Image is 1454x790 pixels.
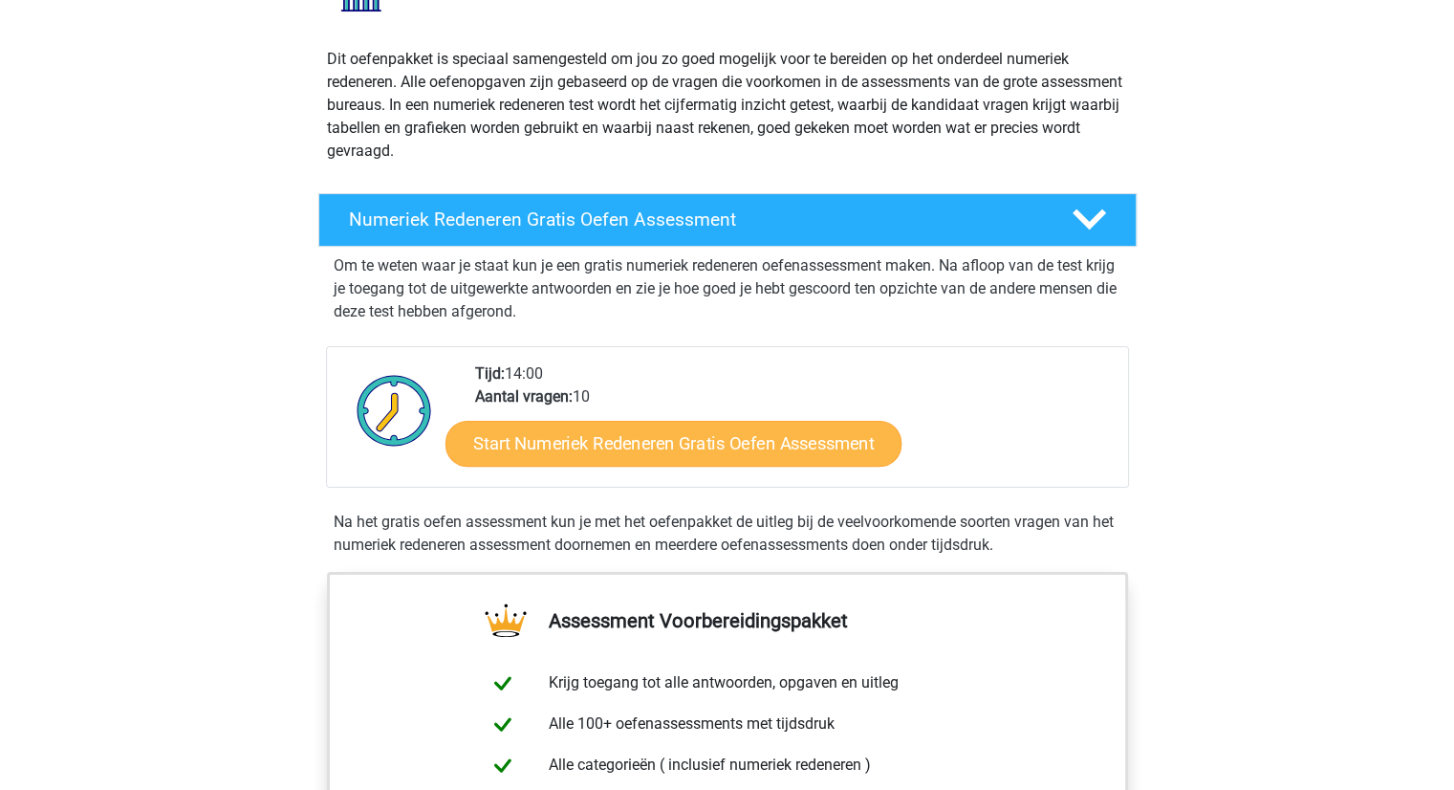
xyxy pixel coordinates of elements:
[326,511,1129,557] div: Na het gratis oefen assessment kun je met het oefenpakket de uitleg bij de veelvoorkomende soorte...
[311,193,1144,247] a: Numeriek Redeneren Gratis Oefen Assessment
[346,362,443,458] img: Klok
[475,387,573,406] b: Aantal vragen:
[334,254,1121,323] p: Om te weten waar je staat kun je een gratis numeriek redeneren oefenassessment maken. Na afloop v...
[349,208,1041,230] h4: Numeriek Redeneren Gratis Oefen Assessment
[327,48,1128,163] p: Dit oefenpakket is speciaal samengesteld om jou zo goed mogelijk voor te bereiden op het onderdee...
[461,362,1127,487] div: 14:00 10
[445,420,901,466] a: Start Numeriek Redeneren Gratis Oefen Assessment
[475,364,505,383] b: Tijd:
